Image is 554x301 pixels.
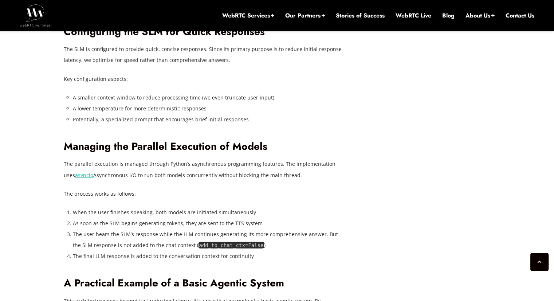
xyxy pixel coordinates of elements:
a: asyncio [75,172,93,179]
li: A smaller context window to reduce processing time (we even truncate user input) [73,92,344,103]
a: WebRTC Live [396,12,431,20]
img: WebRTC.ventures [20,4,51,26]
a: Stories of Success [336,12,385,20]
a: About Us [465,12,495,20]
h2: Configuring the SLM for Quick Responses [64,26,344,38]
a: WebRTC Services [222,12,274,20]
p: The parallel execution is managed through Python’s asynchronous programming features. The impleme... [64,159,344,180]
p: Key configuration aspects: [64,74,344,85]
code: add_to_chat_ctx=False [199,242,264,249]
li: A lower temperature for more deterministic responses [73,103,344,114]
li: The final LLM response is added to the conversation context for continuity [73,251,344,262]
li: Potentially, a specialized prompt that encourages brief initial responses [73,114,344,125]
a: Blog [442,12,455,20]
h2: A Practical Example of a Basic Agentic System [64,277,344,290]
a: Our Partners [285,12,325,20]
li: As soon as the SLM begins generating tokens, they are sent to the TTS system [73,218,344,229]
a: Contact Us [506,12,534,20]
p: The SLM is configured to provide quick, concise responses. Since its primary purpose is to reduce... [64,44,344,66]
h2: Managing the Parallel Execution of Models [64,140,344,153]
p: The process works as follows: [64,188,344,199]
li: When the user finishes speaking, both models are initiated simultaneously [73,207,344,218]
li: The user hears the SLM’s response while the LLM continues generating its more comprehensive answe... [73,229,344,251]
